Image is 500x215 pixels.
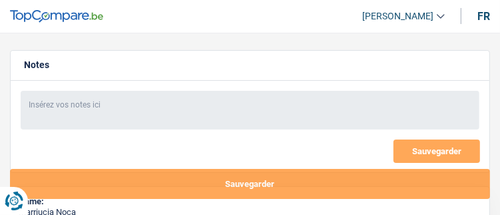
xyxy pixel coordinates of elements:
[362,11,433,22] span: [PERSON_NAME]
[10,169,490,199] button: Sauvegarder
[393,140,480,163] button: Sauvegarder
[24,59,476,71] h5: Notes
[352,5,445,27] a: [PERSON_NAME]
[10,10,103,23] img: TopCompare Logo
[19,196,481,207] div: Name:
[412,147,461,156] span: Sauvegarder
[477,10,490,23] div: fr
